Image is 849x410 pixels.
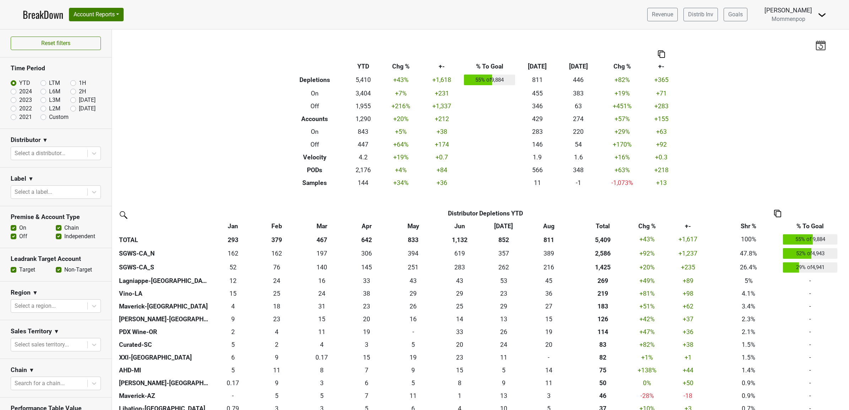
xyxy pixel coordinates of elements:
div: 29 [439,289,480,298]
td: 54 [558,138,599,151]
td: +4 % [380,164,421,176]
td: 9.439 [211,313,255,326]
td: 30.749 [299,300,345,313]
th: 5,409 [572,233,634,247]
td: +20 % [634,261,660,275]
td: 2.3% [716,313,782,326]
td: +84 [421,164,462,176]
td: 19.333 [525,326,572,338]
h3: Region [11,289,31,296]
a: Distrib Inv [683,8,718,21]
th: 219.204 [572,287,634,300]
td: 447 [346,138,380,151]
div: 1,425 [573,263,632,272]
th: 467 [299,233,345,247]
th: Lagniappe-[GEOGRAPHIC_DATA] [117,274,211,287]
div: +1,237 [662,249,714,258]
div: 20 [346,315,387,324]
td: 455 [517,87,558,100]
div: 76 [256,263,297,272]
th: Depletions [283,73,346,87]
td: 146 [517,138,558,151]
span: ▼ [29,366,34,375]
td: 393.524 [389,246,438,261]
td: 306.169 [345,246,389,261]
th: May: activate to sort column ascending [389,220,438,233]
label: On [19,224,26,232]
label: Custom [49,113,69,121]
td: 26.4% [716,261,782,275]
td: 11.75 [211,274,255,287]
td: 429 [517,113,558,125]
span: ▼ [42,136,48,144]
div: 31 [301,302,343,311]
img: filter [117,209,129,220]
td: 28.833 [482,300,526,313]
td: 29.45 [389,287,438,300]
td: 53.432 [482,274,526,287]
td: 162.203 [211,246,255,261]
td: +231 [421,87,462,100]
td: - [781,274,839,287]
div: 23 [256,315,297,324]
div: 23 [346,302,387,311]
div: 15 [527,315,570,324]
td: 1,955 [346,100,380,113]
div: 43 [390,276,436,285]
label: 2023 [19,96,32,104]
div: 53 [483,276,524,285]
div: 29 [390,289,436,298]
td: +451 % [599,100,645,113]
td: 38.391 [345,287,389,300]
td: +51 % [634,300,660,313]
th: 269.116 [572,274,634,287]
span: ▼ [32,289,38,297]
th: [PERSON_NAME]-[GEOGRAPHIC_DATA] [117,313,211,326]
th: +-: activate to sort column ascending [660,220,716,233]
td: +92 % [634,246,660,261]
th: PODs [283,164,346,176]
label: Non-Target [64,266,92,274]
td: 52.29 [211,261,255,275]
td: 26.867 [525,300,572,313]
th: 293 [211,233,255,247]
h3: Label [11,175,26,182]
td: 100% [716,233,782,247]
td: 25.754 [482,326,526,338]
label: Off [19,232,27,241]
td: +212 [421,113,462,125]
div: 9 [213,315,253,324]
div: 15 [301,315,343,324]
td: 140.239 [299,261,345,275]
div: 24 [256,276,297,285]
td: 843 [346,125,380,138]
h3: Chain [11,366,27,374]
label: L6M [49,87,60,96]
div: [PERSON_NAME] [764,6,812,15]
td: 23.841 [299,287,345,300]
td: +365 [645,73,677,87]
label: 2H [79,87,86,96]
td: 357.376 [482,246,526,261]
h3: Leadrank Target Account [11,255,101,263]
div: 219 [573,289,632,298]
td: 23.366 [345,300,389,313]
td: 4.1% [716,287,782,300]
th: On [283,87,346,100]
th: Jan: activate to sort column ascending [211,220,255,233]
td: 2.001 [211,326,255,338]
th: 1425.242 [572,261,634,275]
td: 446 [558,73,599,87]
td: 811 [517,73,558,87]
img: last_updated_date [815,40,826,50]
th: % To Goal [462,60,517,73]
td: 5% [716,274,782,287]
td: +57 % [599,113,645,125]
label: 2024 [19,87,32,96]
th: Shr %: activate to sort column ascending [716,220,782,233]
th: TOTAL [117,233,211,247]
div: 27 [527,302,570,311]
div: 2,586 [573,249,632,258]
td: +19 % [599,87,645,100]
div: 18 [256,302,297,311]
